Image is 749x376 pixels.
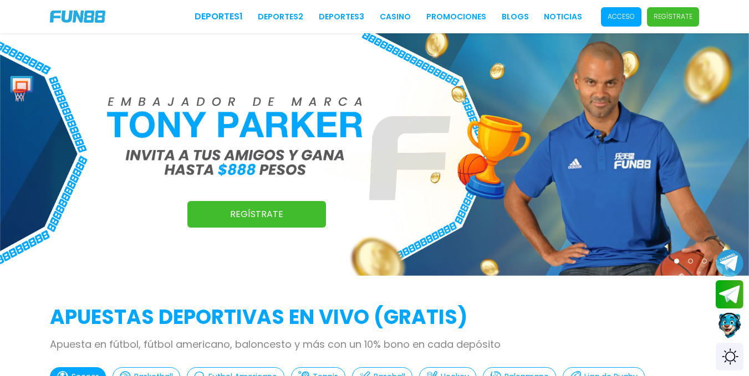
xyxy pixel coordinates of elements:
[502,11,529,23] a: BLOGS
[50,337,699,352] p: Apuesta en fútbol, fútbol americano, baloncesto y más con un 10% bono en cada depósito
[716,343,743,370] div: Switch theme
[426,11,486,23] a: Promociones
[544,11,582,23] a: NOTICIAS
[195,10,243,23] a: Deportes1
[380,11,411,23] a: CASINO
[716,311,743,340] button: Contact customer service
[187,201,326,228] a: Regístrate
[50,11,105,23] img: Company Logo
[608,12,635,22] p: Acceso
[716,280,743,309] button: Join telegram
[716,249,743,277] button: Join telegram channel
[319,11,364,23] a: Deportes3
[50,302,699,332] h2: APUESTAS DEPORTIVAS EN VIVO (gratis)
[654,12,692,22] p: Regístrate
[258,11,303,23] a: Deportes2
